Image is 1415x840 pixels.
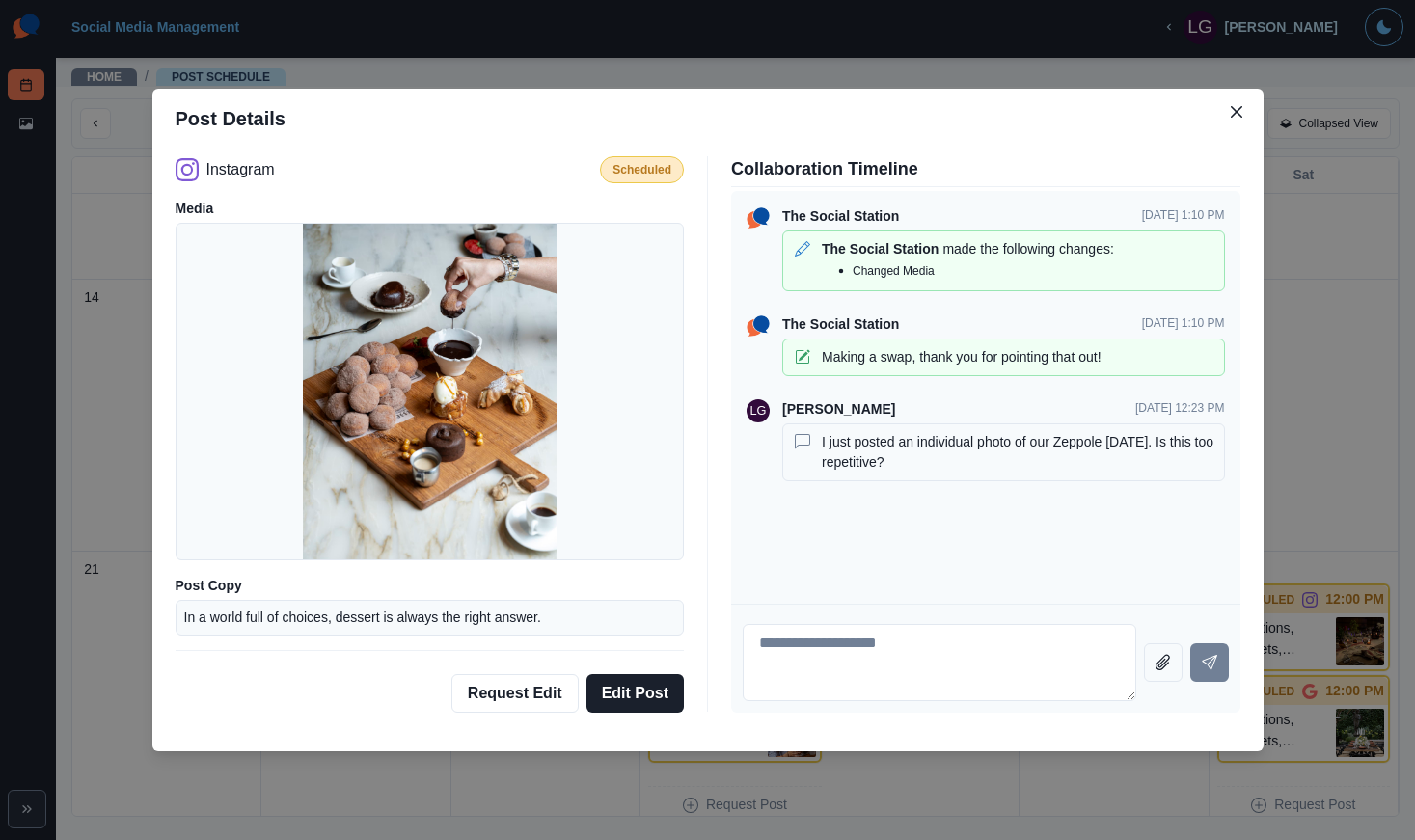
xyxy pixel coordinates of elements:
[1190,643,1229,682] button: Send message
[782,399,895,420] p: [PERSON_NAME]
[1135,399,1224,420] p: [DATE] 12:23 PM
[152,89,1264,149] header: Post Details
[303,223,557,560] img: tsbn2usf7oszi89cy6z9
[782,206,899,227] p: The Social Station
[853,262,935,280] p: Changed Media
[942,239,1113,259] p: made the following changes:
[731,156,1240,182] p: Collaboration Timeline
[822,239,939,259] p: The Social Station
[743,311,774,341] img: ssLogoSVG.f144a2481ffb055bcdd00c89108cbcb7.svg
[1221,96,1252,127] button: Close
[184,609,541,627] p: In a world full of choices, dessert is always the right answer.
[749,395,766,426] div: Laura Green
[743,203,774,233] img: ssLogoSVG.f144a2481ffb055bcdd00c89108cbcb7.svg
[451,674,579,713] button: Request Edit
[822,347,1215,367] p: Making a swap, thank you for pointing that out!
[612,161,671,178] p: Scheduled
[176,199,685,219] p: Media
[822,432,1215,473] p: I just posted an individual photo of our Zeppole [DATE]. Is this too repetitive?
[586,674,684,713] button: Edit Post
[206,158,275,181] p: Instagram
[1142,206,1225,227] p: [DATE] 1:10 PM
[1142,314,1225,335] p: [DATE] 1:10 PM
[1144,643,1183,682] button: Attach file
[782,314,899,335] p: The Social Station
[176,576,685,596] p: Post Copy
